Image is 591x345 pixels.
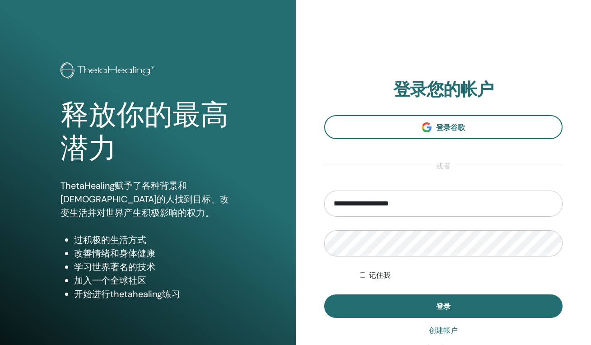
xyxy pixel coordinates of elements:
span: 或者 [432,161,455,172]
div: 无限期地对我进行身份验证，直到我手动注销 [360,270,563,281]
p: ThetaHealing赋予了各种背景和[DEMOGRAPHIC_DATA]的人找到目标、改变生活并对世界产生积极影响的权力。 [60,179,235,219]
span: 登录谷歌 [436,123,465,132]
label: 记住我 [369,270,391,281]
li: 改善情绪和身体健康 [74,247,235,260]
h1: 释放你的最高潜力 [60,98,235,166]
a: 登录谷歌 [324,115,563,139]
button: 登录 [324,294,563,318]
h2: 登录您的帐户 [324,79,563,100]
li: 过积极的生活方式 [74,233,235,247]
li: 加入一个全球社区 [74,274,235,287]
li: 学习世界著名的技术 [74,260,235,274]
span: 登录 [436,302,451,311]
li: 开始进行thetahealing练习 [74,287,235,301]
a: 创建帐户 [429,325,458,336]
